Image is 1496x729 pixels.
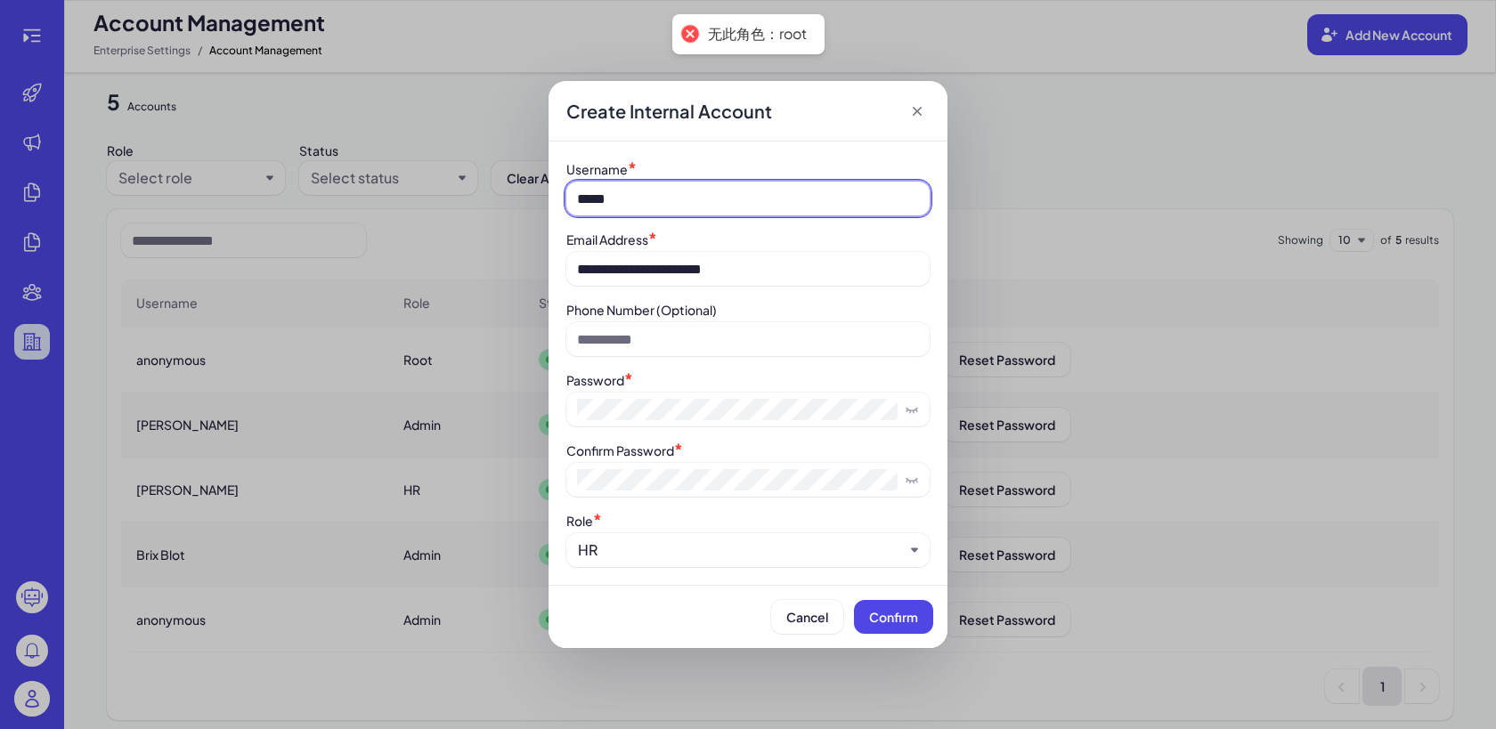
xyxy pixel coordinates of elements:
label: Confirm Password [566,442,674,458]
button: Cancel [771,600,843,634]
label: Username [566,161,628,177]
div: 无此角色：root [708,25,807,44]
span: Confirm [869,609,918,625]
button: Confirm [854,600,933,634]
label: Role [566,513,593,529]
label: Password [566,372,624,388]
span: Create Internal Account [566,99,772,124]
span: Cancel [786,609,828,625]
label: Email Address [566,231,648,247]
label: Phone Number (Optional) [566,302,717,318]
button: HR [578,539,904,561]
